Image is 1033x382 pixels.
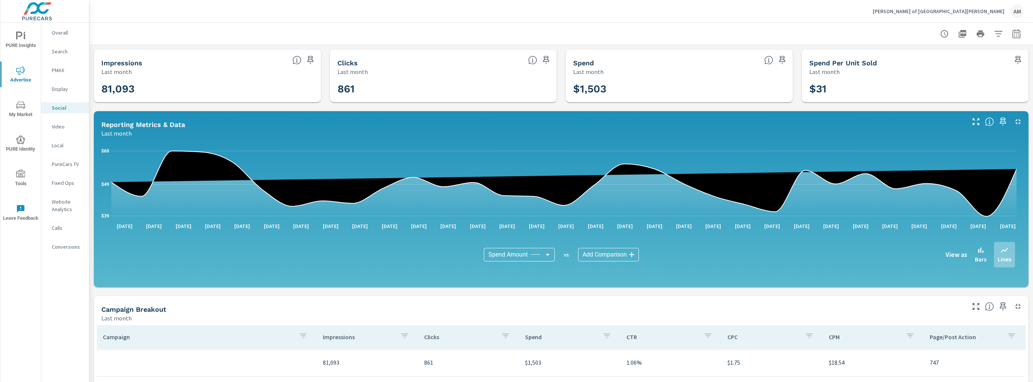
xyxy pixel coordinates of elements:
[424,333,495,341] p: Clicks
[488,251,528,258] span: Spend Amount
[41,65,89,76] div: PMAX
[3,170,39,188] span: Tools
[52,29,83,36] p: Overall
[1012,300,1024,313] button: Minimize Widget
[465,222,491,230] p: [DATE]
[573,67,604,76] p: Last month
[0,23,41,230] div: nav menu
[52,198,83,213] p: Website Analytics
[41,177,89,189] div: Fixed Ops
[1010,5,1024,18] div: AM
[101,121,185,128] h5: Reporting Metrics & Data
[612,222,638,230] p: [DATE]
[995,222,1021,230] p: [DATE]
[101,314,132,323] p: Last month
[41,222,89,234] div: Calls
[809,59,877,67] h5: Spend Per Unit Sold
[494,222,520,230] p: [DATE]
[484,248,555,261] div: Spend Amount
[288,222,314,230] p: [DATE]
[641,222,668,230] p: [DATE]
[998,255,1011,264] p: Lines
[52,160,83,168] p: PureCars TV
[101,129,132,138] p: Last month
[101,213,109,219] text: $39
[141,222,167,230] p: [DATE]
[347,222,373,230] p: [DATE]
[946,251,967,258] h6: View as
[700,222,726,230] p: [DATE]
[3,32,39,50] span: PURE Insights
[730,222,756,230] p: [DATE]
[525,358,614,367] p: $1,503
[985,117,994,126] span: Understand Social data over time and see how metrics compare to each other.
[52,66,83,74] p: PMAX
[406,222,432,230] p: [DATE]
[41,140,89,151] div: Local
[985,302,994,311] span: This is a summary of Social performance results by campaign. Each column can be sorted.
[304,54,316,66] span: Save this to your personalized report
[727,358,817,367] p: $1.75
[323,358,412,367] p: 81,093
[41,159,89,170] div: PureCars TV
[52,179,83,187] p: Fixed Ops
[259,222,285,230] p: [DATE]
[52,224,83,232] p: Calls
[789,222,815,230] p: [DATE]
[337,59,358,67] h5: Clicks
[41,241,89,252] div: Conversions
[818,222,844,230] p: [DATE]
[323,333,394,341] p: Impressions
[970,300,982,313] button: Make Fullscreen
[626,358,716,367] p: 1.06%
[52,85,83,93] p: Display
[973,26,988,41] button: Print Report
[52,104,83,112] p: Social
[877,222,903,230] p: [DATE]
[528,56,537,65] span: The number of times an ad was clicked by a consumer.
[101,305,166,313] h5: Campaign Breakout
[101,59,142,67] h5: Impressions
[1012,54,1024,66] span: Save this to your personalized report
[435,222,461,230] p: [DATE]
[229,222,255,230] p: [DATE]
[555,251,578,258] p: vs
[525,333,596,341] p: Spend
[103,333,293,341] p: Campaign
[524,222,550,230] p: [DATE]
[41,83,89,95] div: Display
[3,135,39,154] span: PURE Identity
[3,101,39,119] span: My Market
[848,222,874,230] p: [DATE]
[41,196,89,215] div: Website Analytics
[101,67,132,76] p: Last month
[583,222,609,230] p: [DATE]
[955,26,970,41] button: "Export Report to PDF"
[626,333,698,341] p: CTR
[578,248,639,261] div: Add Comparison
[376,222,403,230] p: [DATE]
[764,56,773,65] span: The amount of money spent on advertising during the period.
[540,54,552,66] span: Save this to your personalized report
[776,54,788,66] span: Save this to your personalized report
[1009,26,1024,41] button: Select Date Range
[930,358,1019,367] p: 747
[101,182,109,187] text: $49
[906,222,932,230] p: [DATE]
[41,102,89,113] div: Social
[41,121,89,132] div: Video
[3,204,39,223] span: Leave Feedback
[553,222,579,230] p: [DATE]
[52,48,83,55] p: Search
[101,148,109,154] text: $60
[337,83,550,95] h3: 861
[936,222,962,230] p: [DATE]
[424,358,513,367] p: 861
[970,116,982,128] button: Make Fullscreen
[573,59,594,67] h5: Spend
[997,300,1009,313] span: Save this to your personalized report
[573,83,785,95] h3: $1,503
[583,251,627,258] span: Add Comparison
[829,333,900,341] p: CPM
[975,255,986,264] p: Bars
